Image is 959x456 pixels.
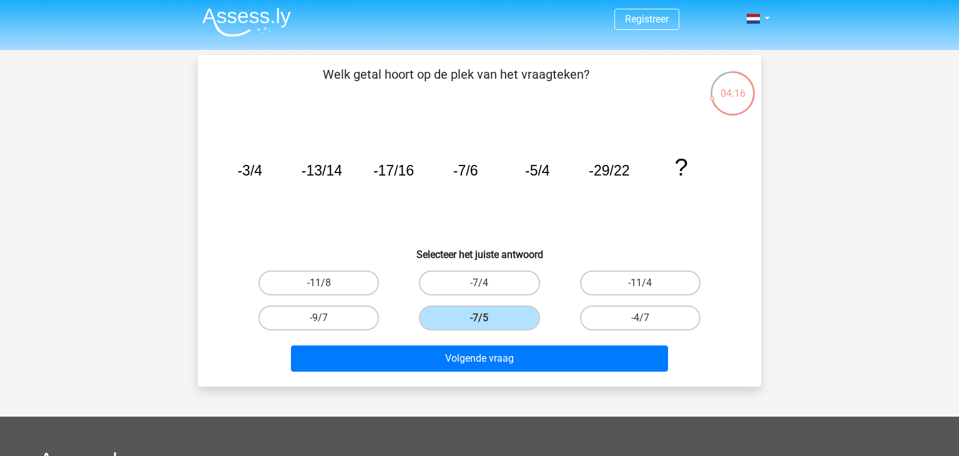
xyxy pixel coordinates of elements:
[709,70,756,101] div: 04:16
[419,270,539,295] label: -7/4
[237,162,262,179] tspan: -3/4
[302,162,342,179] tspan: -13/14
[453,162,478,179] tspan: -7/6
[589,162,629,179] tspan: -29/22
[218,65,694,102] p: Welk getal hoort op de plek van het vraagteken?
[202,7,291,37] img: Assessly
[373,162,414,179] tspan: -17/16
[258,270,379,295] label: -11/8
[580,305,701,330] label: -4/7
[218,239,741,260] h6: Selecteer het juiste antwoord
[674,154,687,181] tspan: ?
[625,13,669,25] a: Registreer
[525,162,550,179] tspan: -5/4
[258,305,379,330] label: -9/7
[419,305,539,330] label: -7/5
[291,345,669,372] button: Volgende vraag
[580,270,701,295] label: -11/4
